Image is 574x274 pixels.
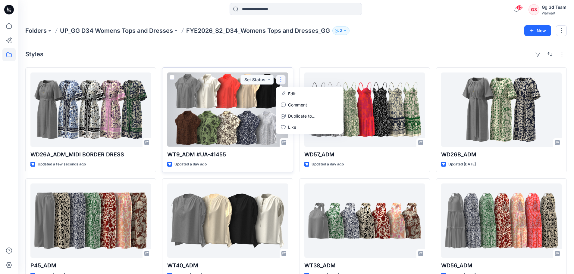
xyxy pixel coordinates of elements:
p: WD26B_ADM [441,150,562,159]
a: WT40_ADM [167,183,288,258]
a: Folders [25,26,47,35]
p: Updated a day ago [312,161,344,168]
a: Edit [277,88,342,99]
p: Updated a day ago [174,161,207,168]
button: 2 [332,26,350,35]
p: Updated [DATE] [448,161,476,168]
span: 80 [516,5,523,10]
p: WT40_ADM [167,261,288,270]
h4: Styles [25,51,43,58]
a: P45_ADM [30,183,151,258]
a: WD56_ADM [441,183,562,258]
p: P45_ADM [30,261,151,270]
p: FYE2026_S2_D34_Womens Tops and Dresses_GG [186,26,330,35]
p: Updated a few seconds ago [38,161,86,168]
a: WD57_ADM [304,72,425,147]
a: WD26B_ADM [441,72,562,147]
p: WD56_ADM [441,261,562,270]
p: 2 [340,27,342,34]
div: G3 [529,4,539,15]
p: WD26A_ADM_MIDI BORDER DRESS [30,150,151,159]
p: WT9_ADM #UA-41455 [167,150,288,159]
a: WT38_ADM [304,183,425,258]
a: WT9_ADM #UA-41455 [167,72,288,147]
p: WT38_ADM [304,261,425,270]
p: Like [288,124,296,130]
p: Edit [288,91,296,97]
p: Comment [288,102,307,108]
button: New [524,25,551,36]
div: Gg 3d Team [542,4,566,11]
div: Walmart [542,11,566,15]
p: Duplicate to... [288,113,315,119]
p: WD57_ADM [304,150,425,159]
a: UP_GG D34 Womens Tops and Dresses [60,26,173,35]
a: WD26A_ADM_MIDI BORDER DRESS [30,72,151,147]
